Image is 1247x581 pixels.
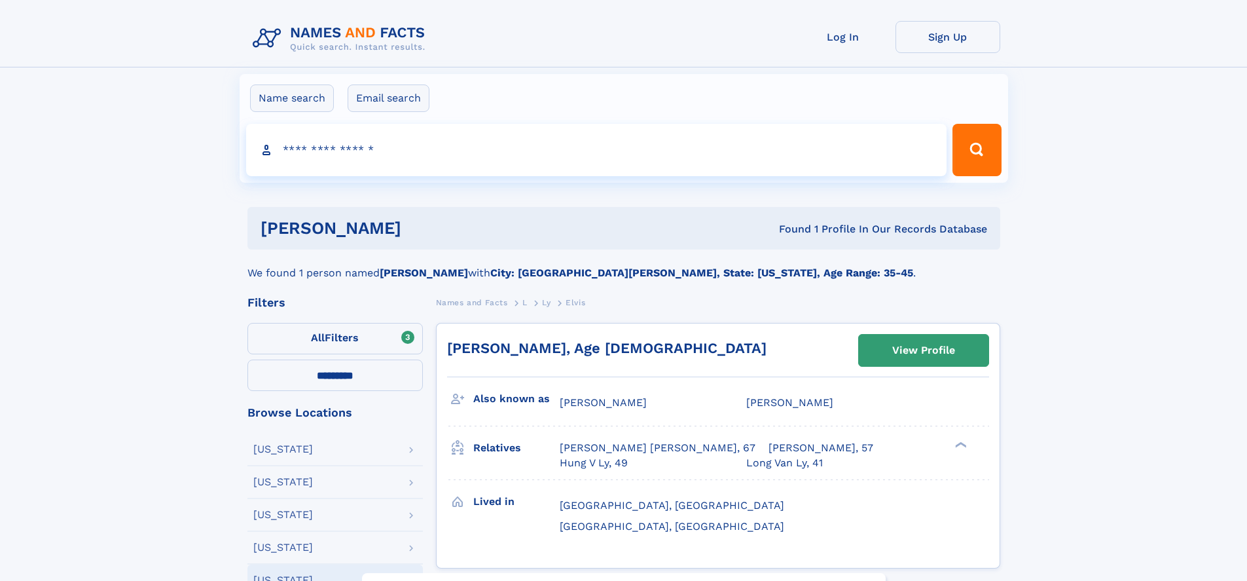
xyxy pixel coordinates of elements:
[895,21,1000,53] a: Sign Up
[859,335,988,366] a: View Profile
[952,124,1001,176] button: Search Button
[566,298,585,307] span: Elvis
[246,124,947,176] input: search input
[791,21,895,53] a: Log In
[560,396,647,409] span: [PERSON_NAME]
[447,340,767,356] a: [PERSON_NAME], Age [DEMOGRAPHIC_DATA]
[560,456,628,470] a: Hung V Ly, 49
[253,477,313,487] div: [US_STATE]
[348,84,429,112] label: Email search
[250,84,334,112] label: Name search
[542,294,551,310] a: Ly
[247,407,423,419] div: Browse Locations
[436,294,508,310] a: Names and Facts
[247,21,436,56] img: Logo Names and Facts
[892,335,955,365] div: View Profile
[247,297,423,309] div: Filters
[247,250,1000,281] div: We found 1 person named with .
[560,441,755,455] a: [PERSON_NAME] [PERSON_NAME], 67
[473,437,560,459] h3: Relatives
[560,520,784,533] span: [GEOGRAPHIC_DATA], [GEOGRAPHIC_DATA]
[560,499,784,512] span: [GEOGRAPHIC_DATA], [GEOGRAPHIC_DATA]
[253,510,313,520] div: [US_STATE]
[261,220,590,236] h1: [PERSON_NAME]
[522,298,528,307] span: L
[247,323,423,354] label: Filters
[952,441,967,449] div: ❯
[542,298,551,307] span: Ly
[768,441,873,455] a: [PERSON_NAME], 57
[253,542,313,553] div: [US_STATE]
[746,456,823,470] a: Long Van Ly, 41
[311,331,325,344] span: All
[746,396,833,409] span: [PERSON_NAME]
[473,388,560,410] h3: Also known as
[522,294,528,310] a: L
[473,491,560,513] h3: Lived in
[490,267,913,279] b: City: [GEOGRAPHIC_DATA][PERSON_NAME], State: [US_STATE], Age Range: 35-45
[590,222,987,236] div: Found 1 Profile In Our Records Database
[253,444,313,455] div: [US_STATE]
[380,267,468,279] b: [PERSON_NAME]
